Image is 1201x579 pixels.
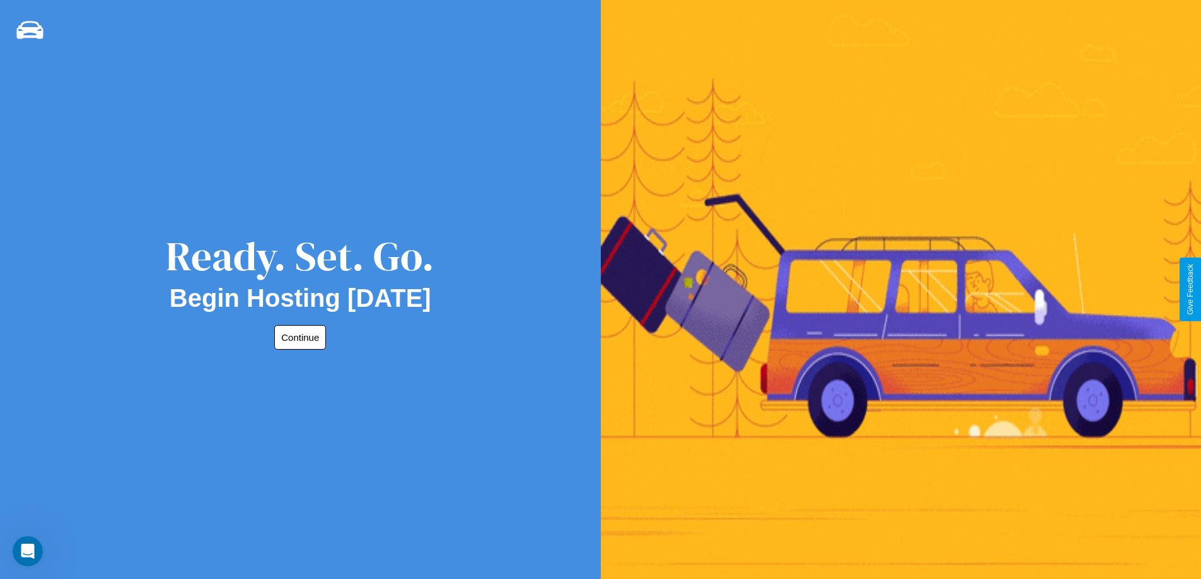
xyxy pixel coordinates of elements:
[166,228,434,284] div: Ready. Set. Go.
[274,325,326,350] button: Continue
[170,284,431,312] h2: Begin Hosting [DATE]
[1186,264,1195,315] div: Give Feedback
[13,536,43,566] iframe: Intercom live chat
